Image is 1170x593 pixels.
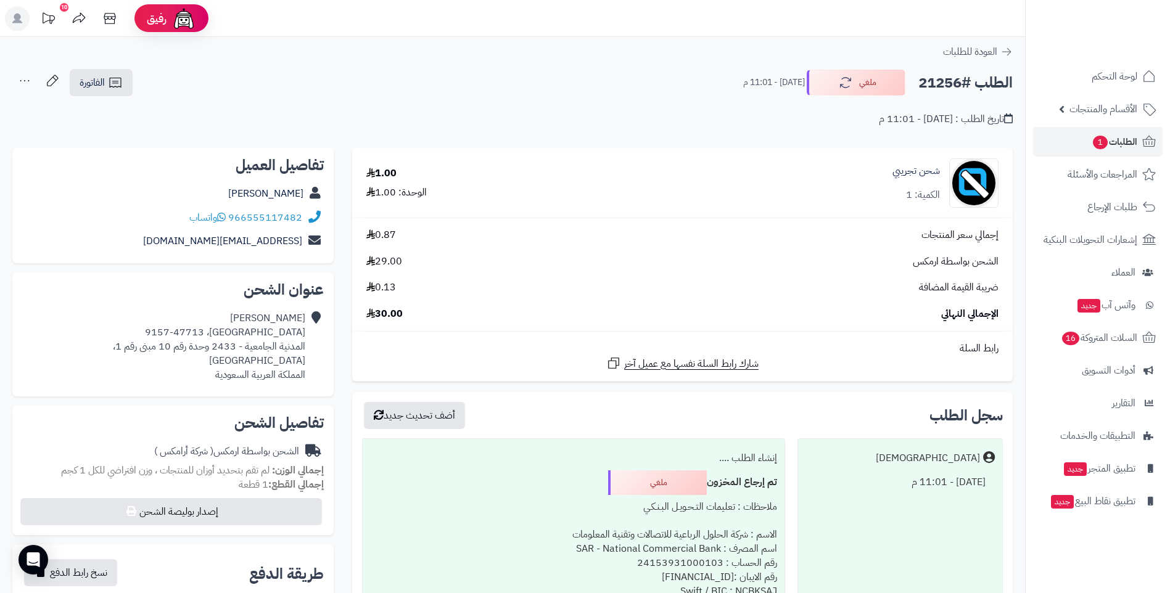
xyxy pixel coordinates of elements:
a: أدوات التسويق [1033,356,1163,385]
img: no_image-90x90.png [950,158,998,208]
div: الوحدة: 1.00 [366,186,427,200]
span: 16 [1062,332,1080,345]
span: التطبيقات والخدمات [1060,427,1135,444]
span: لم تقم بتحديد أوزان للمنتجات ، وزن افتراضي للكل 1 كجم [61,463,270,478]
a: طلبات الإرجاع [1033,192,1163,222]
a: الفاتورة [70,69,133,96]
a: تطبيق المتجرجديد [1033,454,1163,483]
span: شارك رابط السلة نفسها مع عميل آخر [624,357,759,371]
strong: إجمالي الوزن: [272,463,324,478]
span: 0.13 [366,280,396,295]
h2: تفاصيل الشحن [22,415,324,430]
span: 0.87 [366,228,396,242]
span: أدوات التسويق [1082,362,1135,379]
div: الكمية: 1 [906,188,940,202]
span: إجمالي سعر المنتجات [921,228,999,242]
button: أضف تحديث جديد [364,402,465,429]
h2: الطلب #21256 [918,70,1013,96]
a: شارك رابط السلة نفسها مع عميل آخر [606,356,759,371]
a: تطبيق نقاط البيعجديد [1033,486,1163,516]
span: ضريبة القيمة المضافة [919,280,999,295]
a: [EMAIL_ADDRESS][DOMAIN_NAME] [143,234,302,248]
a: شحن تجريبي [892,164,940,178]
span: الفاتورة [80,75,105,90]
span: تطبيق نقاط البيع [1050,493,1135,510]
span: ( شركة أرامكس ) [154,444,213,459]
span: التقارير [1112,395,1135,412]
a: 966555117482 [228,210,302,225]
b: تم إرجاع المخزون [707,475,777,489]
span: نسخ رابط الدفع [50,565,107,580]
span: العملاء [1111,264,1135,281]
span: 1 [1093,136,1108,149]
span: جديد [1064,462,1087,476]
span: لوحة التحكم [1092,68,1137,85]
a: واتساب [189,210,226,225]
a: الطلبات1 [1033,127,1163,157]
a: التقارير [1033,388,1163,418]
h2: عنوان الشحن [22,282,324,297]
img: logo-2.png [1086,29,1158,55]
strong: إجمالي القطع: [268,477,324,492]
span: الإجمالي النهائي [941,307,999,321]
div: [PERSON_NAME] [GEOGRAPHIC_DATA]، 9157-47713 المدنية الجامعية - 2433 وحدة رقم 10 مبنى رقم 1، [GEOG... [22,311,305,382]
span: وآتس آب [1076,296,1135,314]
div: [DEMOGRAPHIC_DATA] [876,451,980,465]
a: تحديثات المنصة [33,6,64,34]
a: السلات المتروكة16 [1033,323,1163,353]
div: 10 [60,3,68,12]
span: 29.00 [366,255,402,269]
a: التطبيقات والخدمات [1033,421,1163,451]
span: رفيق [147,11,167,26]
span: إشعارات التحويلات البنكية [1044,231,1137,248]
div: [DATE] - 11:01 م [805,470,995,494]
button: إصدار بوليصة الشحن [20,498,322,525]
div: 1.00 [366,166,397,181]
span: الشحن بواسطة ارمكس [913,255,999,269]
span: تطبيق المتجر [1063,460,1135,477]
span: الطلبات [1092,133,1137,150]
div: إنشاء الطلب .... [370,446,777,470]
h2: تفاصيل العميل [22,158,324,173]
span: جديد [1077,299,1100,313]
a: وآتس آبجديد [1033,290,1163,320]
span: المراجعات والأسئلة [1068,166,1137,183]
button: نسخ رابط الدفع [24,559,117,586]
a: إشعارات التحويلات البنكية [1033,225,1163,255]
a: العودة للطلبات [943,44,1013,59]
div: رابط السلة [357,341,1008,356]
div: Open Intercom Messenger [19,545,48,575]
span: الأقسام والمنتجات [1069,100,1137,118]
h2: طريقة الدفع [249,566,324,581]
a: المراجعات والأسئلة [1033,160,1163,189]
a: [PERSON_NAME] [228,186,303,201]
small: [DATE] - 11:01 م [743,76,805,89]
span: 30.00 [366,307,403,321]
div: تاريخ الطلب : [DATE] - 11:01 م [879,112,1013,126]
button: ملغي [807,70,905,96]
div: الشحن بواسطة ارمكس [154,444,299,459]
small: 1 قطعة [239,477,324,492]
span: العودة للطلبات [943,44,997,59]
img: ai-face.png [171,6,196,31]
span: جديد [1051,495,1074,509]
div: ملغي [608,470,707,495]
span: السلات المتروكة [1061,329,1137,346]
a: لوحة التحكم [1033,62,1163,91]
span: طلبات الإرجاع [1087,198,1137,216]
h3: سجل الطلب [929,408,1003,423]
a: العملاء [1033,258,1163,287]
